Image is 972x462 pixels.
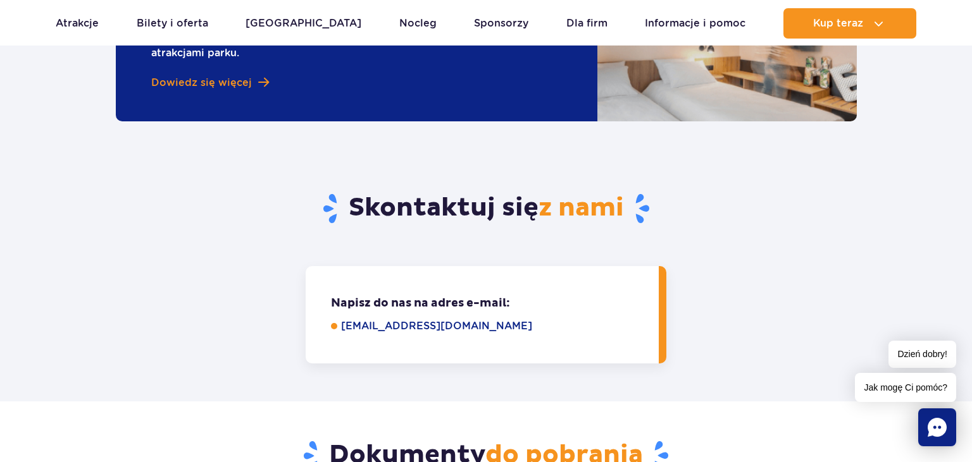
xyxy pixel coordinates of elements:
span: Kup teraz [813,18,863,29]
a: Bilety i oferta [137,8,208,39]
a: Dowiedz się więcej [151,76,269,90]
span: Napisz do nas na adres e-mail: [331,296,641,311]
a: Sponsorzy [474,8,528,39]
a: Nocleg [399,8,437,39]
div: Chat [918,408,956,446]
span: z nami [539,192,624,224]
a: [EMAIL_ADDRESS][DOMAIN_NAME] [341,319,641,334]
button: Kup teraz [783,8,916,39]
span: Jak mogę Ci pomóc? [855,373,956,402]
a: [GEOGRAPHIC_DATA] [246,8,361,39]
h2: Skontaktuj się [116,192,857,225]
span: Dzień dobry! [888,341,956,368]
a: Atrakcje [56,8,99,39]
span: Dowiedz się więcej [151,76,252,90]
a: Dla firm [566,8,607,39]
a: Informacje i pomoc [645,8,745,39]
